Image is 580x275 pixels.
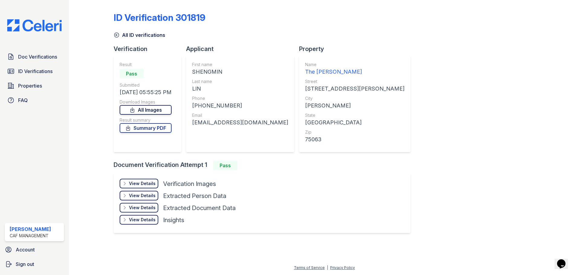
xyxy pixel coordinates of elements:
div: View Details [129,193,156,199]
div: Submitted [120,82,172,88]
span: ID Verifications [18,68,53,75]
div: Verification [114,45,186,53]
div: View Details [129,217,156,223]
span: Sign out [16,261,34,268]
div: [PHONE_NUMBER] [192,101,288,110]
span: Account [16,246,35,253]
a: Privacy Policy [330,265,355,270]
div: First name [192,62,288,68]
div: ID Verification 301819 [114,12,205,23]
div: Name [305,62,404,68]
div: [PERSON_NAME] [305,101,404,110]
div: Verification Images [163,180,216,188]
div: Phone [192,95,288,101]
img: CE_Logo_Blue-a8612792a0a2168367f1c8372b55b34899dd931a85d93a1a3d3e32e68fde9ad4.png [2,19,66,31]
a: Properties [5,80,64,92]
a: Sign out [2,258,66,270]
div: [GEOGRAPHIC_DATA] [305,118,404,127]
a: All ID verifications [114,31,165,39]
a: Account [2,244,66,256]
div: View Details [129,205,156,211]
a: Terms of Service [294,265,325,270]
div: SHENGMIN [192,68,288,76]
div: [EMAIL_ADDRESS][DOMAIN_NAME] [192,118,288,127]
div: LIN [192,85,288,93]
span: Properties [18,82,42,89]
div: [DATE] 05:55:25 PM [120,88,172,97]
div: The [PERSON_NAME] [305,68,404,76]
div: Street [305,78,404,85]
div: Extracted Person Data [163,192,226,200]
div: State [305,112,404,118]
div: Applicant [186,45,299,53]
iframe: chat widget [555,251,574,269]
div: Extracted Document Data [163,204,236,212]
div: Pass [213,161,237,170]
div: City [305,95,404,101]
div: [STREET_ADDRESS][PERSON_NAME] [305,85,404,93]
div: Insights [163,216,184,224]
span: Doc Verifications [18,53,57,60]
span: FAQ [18,97,28,104]
div: Document Verification Attempt 1 [114,161,415,170]
a: Summary PDF [120,123,172,133]
a: Doc Verifications [5,51,64,63]
div: Pass [120,69,144,78]
div: Result [120,62,172,68]
div: Last name [192,78,288,85]
a: ID Verifications [5,65,64,77]
div: Property [299,45,415,53]
div: Zip [305,129,404,135]
div: View Details [129,181,156,187]
div: CAF Management [10,233,51,239]
div: | [327,265,328,270]
a: All Images [120,105,172,115]
a: Name The [PERSON_NAME] [305,62,404,76]
div: Email [192,112,288,118]
div: [PERSON_NAME] [10,225,51,233]
div: 75063 [305,135,404,144]
a: FAQ [5,94,64,106]
div: Result summary [120,117,172,123]
div: Download Images [120,99,172,105]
